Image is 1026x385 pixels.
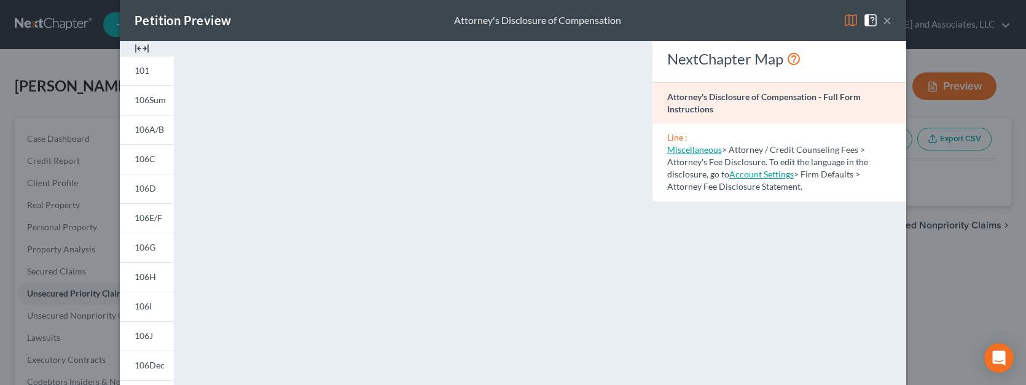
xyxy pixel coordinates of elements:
[135,183,156,193] span: 106D
[135,124,164,134] span: 106A/B
[120,233,174,262] a: 106G
[120,292,174,321] a: 106I
[984,343,1014,373] div: Open Intercom Messenger
[667,49,891,69] div: NextChapter Map
[667,132,687,142] span: Line :
[667,144,722,155] a: Miscellaneous
[135,360,165,370] span: 106Dec
[135,154,155,164] span: 106C
[120,174,174,203] a: 106D
[667,91,861,114] strong: Attorney's Disclosure of Compensation - Full Form Instructions
[135,41,149,56] img: expand-e0f6d898513216a626fdd78e52531dac95497ffd26381d4c15ee2fc46db09dca.svg
[667,169,860,192] span: > Firm Defaults > Attorney Fee Disclosure Statement.
[135,65,149,76] span: 101
[135,330,153,341] span: 106J
[135,95,166,105] span: 106Sum
[135,271,156,282] span: 106H
[120,115,174,144] a: 106A/B
[120,85,174,115] a: 106Sum
[667,144,868,179] span: > Attorney / Credit Counseling Fees > Attorney's Fee Disclosure. To edit the language in the disc...
[120,262,174,292] a: 106H
[120,321,174,351] a: 106J
[863,13,878,28] img: help-close-5ba153eb36485ed6c1ea00a893f15db1cb9b99d6cae46e1a8edb6c62d00a1a76.svg
[120,351,174,380] a: 106Dec
[135,301,152,311] span: 106I
[120,144,174,174] a: 106C
[883,13,891,28] button: ×
[120,203,174,233] a: 106E/F
[135,12,231,29] div: Petition Preview
[844,13,858,28] img: map-eea8200ae884c6f1103ae1953ef3d486a96c86aabb227e865a55264e3737af1f.svg
[135,212,162,223] span: 106E/F
[120,56,174,85] a: 101
[729,169,794,179] a: Account Settings
[135,242,155,252] span: 106G
[454,14,621,28] div: Attorney's Disclosure of Compensation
